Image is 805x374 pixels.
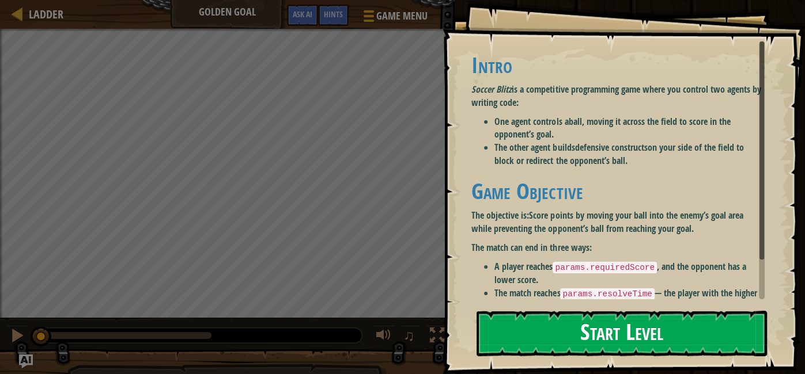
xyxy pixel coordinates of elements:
a: Ladder [23,6,63,22]
button: Start Level [477,311,767,356]
li: The match reaches — the player with the higher score wins. [494,287,765,313]
span: Game Menu [376,9,428,24]
span: Hints [324,9,343,20]
p: is a competitive programming game where you control two agents by writing code: [471,83,765,109]
button: Ask AI [287,5,318,26]
li: The other agent builds on your side of the field to block or redirect the opponent’s ball. [494,141,765,167]
span: Ladder [29,6,63,22]
h1: Game Objective [471,179,765,203]
button: Game Menu [354,5,434,32]
h1: Intro [471,53,765,77]
code: params.resolveTime [560,288,654,300]
em: Soccer Blitz [471,83,512,96]
span: ♫ [403,327,415,344]
strong: Score points by moving your ball into the enemy’s goal area while preventing the opponent’s ball ... [471,209,743,235]
button: ♫ [401,325,421,349]
code: params.requiredScore [553,262,657,273]
li: A player reaches , and the opponent has a lower score. [494,260,765,287]
button: Adjust volume [372,325,395,349]
strong: defensive constructs [575,141,647,154]
p: The objective is: [471,209,765,235]
button: Toggle fullscreen [426,325,449,349]
li: One agent controls a , moving it across the field to score in the opponent’s goal. [494,115,765,142]
button: Ctrl + P: Pause [6,325,29,349]
p: The match can end in three ways: [471,241,765,254]
span: Ask AI [293,9,312,20]
strong: ball [568,115,581,128]
button: Ask AI [19,354,33,368]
